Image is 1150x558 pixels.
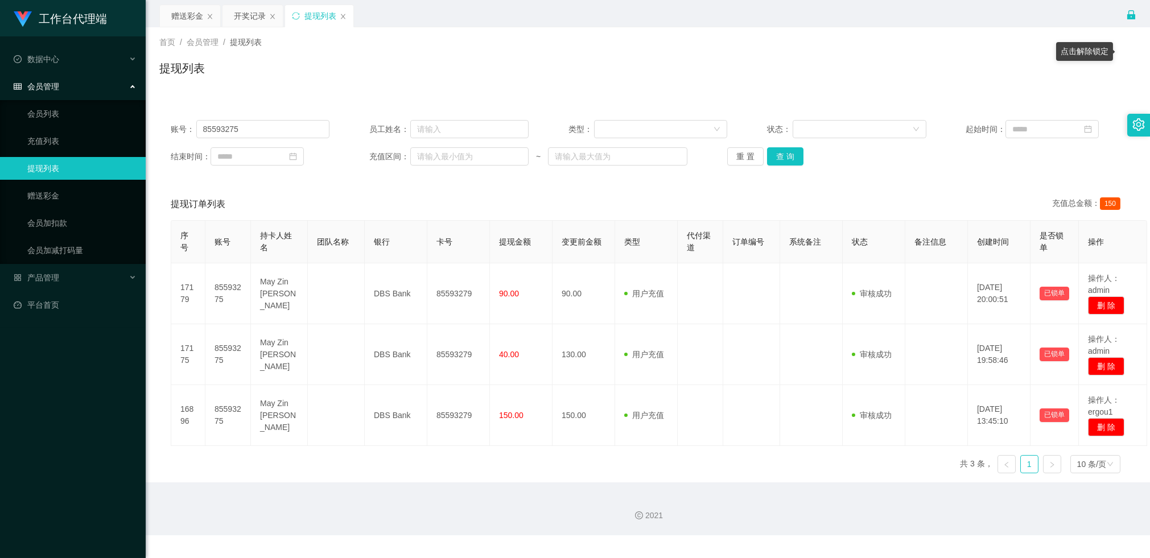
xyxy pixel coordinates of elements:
td: May Zin [PERSON_NAME] [251,324,308,385]
input: 请输入最小值为 [410,147,529,166]
span: / [180,38,182,47]
div: 开奖记录 [234,5,266,27]
span: 会员管理 [187,38,219,47]
td: May Zin [PERSON_NAME] [251,385,308,446]
i: 图标: calendar [289,152,297,160]
span: 150 [1100,197,1120,210]
i: 图标: down [1107,461,1114,469]
span: 150.00 [499,411,524,420]
button: 已锁单 [1040,348,1069,361]
a: 工作台代理端 [14,14,107,23]
i: 图标: table [14,82,22,90]
span: 持卡人姓名 [260,231,292,252]
a: 会员加扣款 [27,212,137,234]
i: 图标: appstore-o [14,274,22,282]
img: logo.9652507e.png [14,11,32,27]
td: [DATE] 20:00:51 [968,263,1031,324]
span: 类型 [624,237,640,246]
li: 共 3 条， [960,455,993,473]
span: 变更前金额 [562,237,601,246]
i: 图标: calendar [1084,125,1092,133]
button: 重 置 [727,147,764,166]
span: ~ [529,151,549,163]
span: 操作人：ergou1 [1088,395,1120,416]
button: 删 除 [1088,357,1124,375]
td: May Zin [PERSON_NAME] [251,263,308,324]
i: 图标: left [1003,461,1010,468]
span: 提现列表 [230,38,262,47]
i: 图标: close [207,13,213,20]
h1: 提现列表 [159,60,205,77]
span: 起始时间： [966,123,1005,135]
span: 首页 [159,38,175,47]
span: 账号 [215,237,230,246]
li: 下一页 [1043,455,1061,473]
span: 员工姓名： [369,123,410,135]
span: 操作人：admin [1088,334,1120,356]
span: 提现订单列表 [171,197,225,211]
button: 查 询 [767,147,803,166]
div: 提现列表 [304,5,336,27]
span: 审核成功 [852,411,892,420]
td: 85593279 [427,385,490,446]
a: 赠送彩金 [27,184,137,207]
i: 图标: down [714,126,720,134]
td: 85593279 [427,263,490,324]
input: 请输入 [410,120,529,138]
a: 会员加减打码量 [27,239,137,262]
h1: 工作台代理端 [39,1,107,37]
span: 序号 [180,231,188,252]
td: 150.00 [553,385,615,446]
span: / [223,38,225,47]
button: 已锁单 [1040,408,1069,422]
i: 图标: close [340,13,347,20]
li: 1 [1020,455,1038,473]
td: 90.00 [553,263,615,324]
td: 85593279 [427,324,490,385]
span: 产品管理 [14,273,59,282]
td: 17175 [171,324,205,385]
input: 请输入 [196,120,330,138]
i: 图标: right [1049,461,1056,468]
td: DBS Bank [365,324,427,385]
span: 银行 [374,237,390,246]
span: 订单编号 [732,237,764,246]
a: 会员列表 [27,102,137,125]
i: 图标: setting [1132,118,1145,131]
span: 审核成功 [852,289,892,298]
td: [DATE] 13:45:10 [968,385,1031,446]
span: 结束时间： [171,151,211,163]
td: [DATE] 19:58:46 [968,324,1031,385]
span: 审核成功 [852,350,892,359]
span: 数据中心 [14,55,59,64]
span: 用户充值 [624,350,664,359]
span: 卡号 [436,237,452,246]
td: DBS Bank [365,263,427,324]
button: 删 除 [1088,296,1124,315]
span: 操作人：admin [1088,274,1120,295]
div: 赠送彩金 [171,5,203,27]
i: 图标: sync [292,12,300,20]
td: 16896 [171,385,205,446]
button: 已锁单 [1040,287,1069,300]
i: 图标: check-circle-o [14,55,22,63]
li: 上一页 [998,455,1016,473]
td: 85593275 [205,385,251,446]
i: 图标: down [913,126,920,134]
a: 提现列表 [27,157,137,180]
i: 图标: copyright [635,511,643,519]
i: 图标: lock [1126,10,1136,20]
td: DBS Bank [365,385,427,446]
a: 图标: dashboard平台首页 [14,294,137,316]
span: 是否锁单 [1040,231,1064,252]
span: 用户充值 [624,411,664,420]
a: 充值列表 [27,130,137,152]
input: 请输入最大值为 [548,147,687,166]
td: 17179 [171,263,205,324]
span: 40.00 [499,350,519,359]
td: 85593275 [205,324,251,385]
td: 85593275 [205,263,251,324]
i: 图标: close [269,13,276,20]
span: 状态 [852,237,868,246]
span: 团队名称 [317,237,349,246]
